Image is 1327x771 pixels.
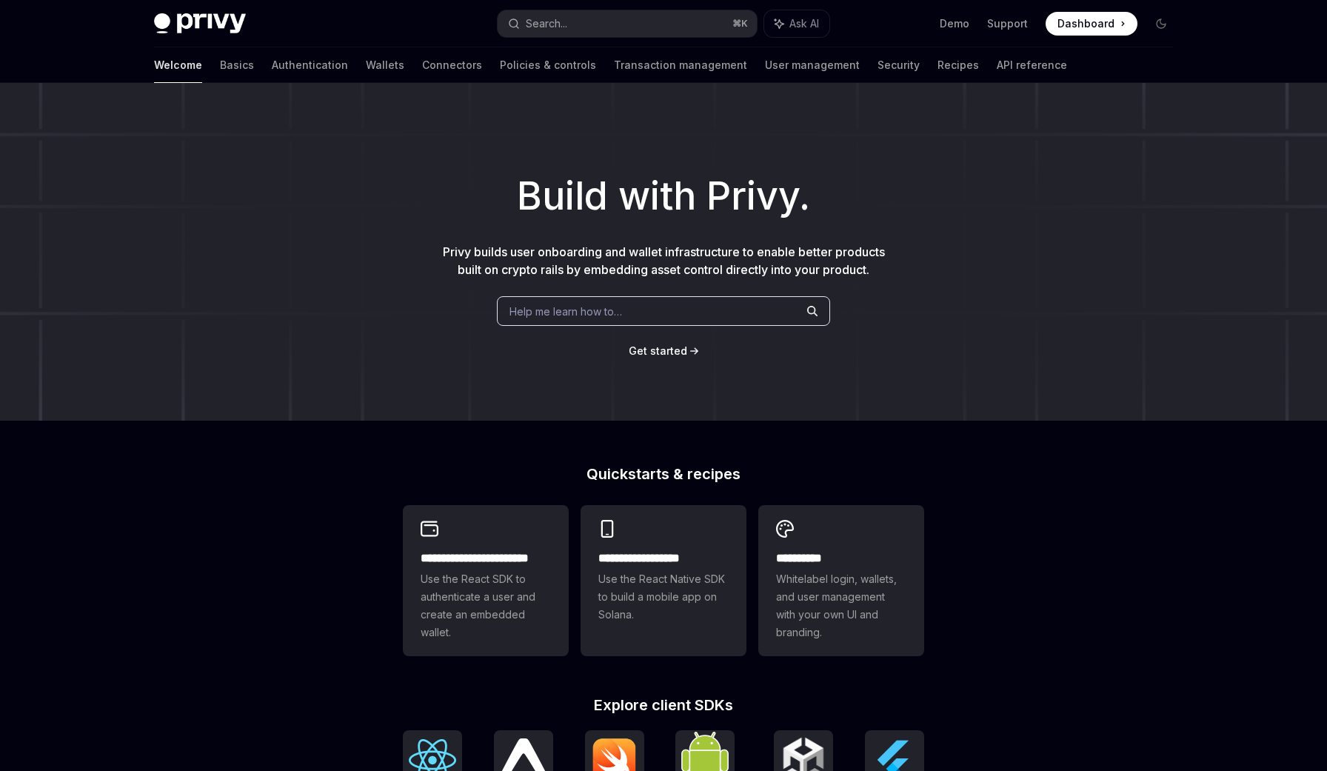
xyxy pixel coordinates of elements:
[940,16,969,31] a: Demo
[581,505,746,656] a: **** **** **** ***Use the React Native SDK to build a mobile app on Solana.
[987,16,1028,31] a: Support
[498,10,757,37] button: Search...⌘K
[1046,12,1137,36] a: Dashboard
[421,570,551,641] span: Use the React SDK to authenticate a user and create an embedded wallet.
[526,15,567,33] div: Search...
[789,16,819,31] span: Ask AI
[272,47,348,83] a: Authentication
[765,47,860,83] a: User management
[403,467,924,481] h2: Quickstarts & recipes
[629,344,687,357] span: Get started
[764,10,829,37] button: Ask AI
[422,47,482,83] a: Connectors
[1149,12,1173,36] button: Toggle dark mode
[614,47,747,83] a: Transaction management
[154,47,202,83] a: Welcome
[509,304,622,319] span: Help me learn how to…
[403,698,924,712] h2: Explore client SDKs
[366,47,404,83] a: Wallets
[758,505,924,656] a: **** *****Whitelabel login, wallets, and user management with your own UI and branding.
[154,13,246,34] img: dark logo
[776,570,906,641] span: Whitelabel login, wallets, and user management with your own UI and branding.
[443,244,885,277] span: Privy builds user onboarding and wallet infrastructure to enable better products built on crypto ...
[997,47,1067,83] a: API reference
[1057,16,1114,31] span: Dashboard
[220,47,254,83] a: Basics
[629,344,687,358] a: Get started
[937,47,979,83] a: Recipes
[24,167,1303,225] h1: Build with Privy.
[598,570,729,624] span: Use the React Native SDK to build a mobile app on Solana.
[732,18,748,30] span: ⌘ K
[500,47,596,83] a: Policies & controls
[878,47,920,83] a: Security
